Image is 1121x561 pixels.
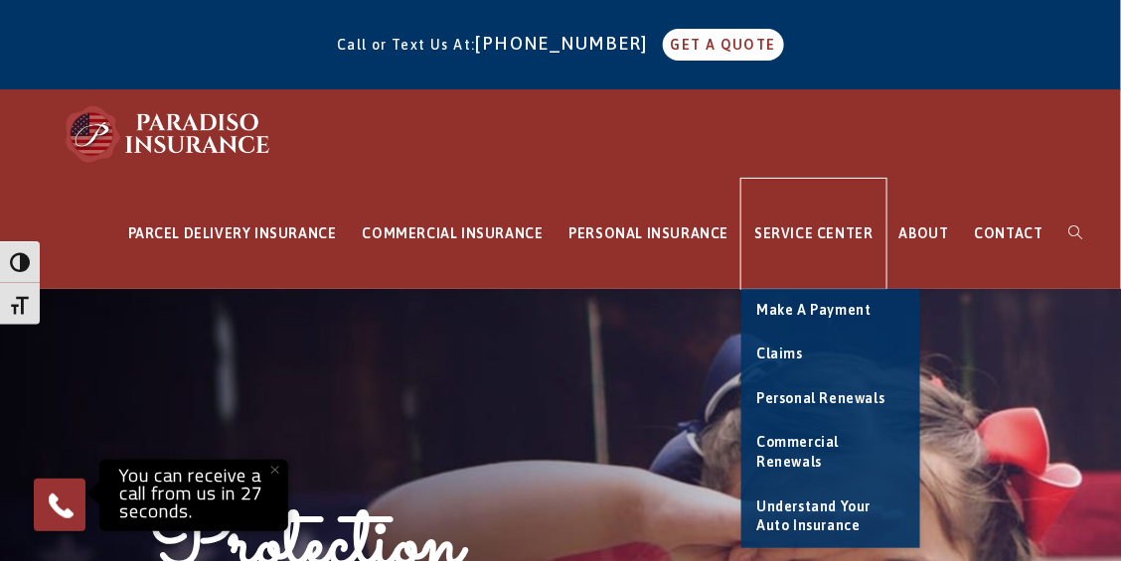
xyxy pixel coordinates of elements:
[663,29,784,61] a: GET A QUOTE
[741,377,920,421] a: Personal Renewals
[886,179,962,289] a: ABOUT
[741,289,920,333] a: Make a Payment
[962,179,1056,289] a: CONTACT
[754,225,873,241] span: SERVICE CENTER
[557,179,742,289] a: PERSONAL INSURANCE
[363,225,544,241] span: COMMERCIAL INSURANCE
[104,465,283,526] p: You can receive a call from us in 27 seconds.
[899,225,949,241] span: ABOUT
[337,37,476,53] span: Call or Text Us At:
[756,390,884,406] span: Personal Renewals
[756,346,803,361] span: Claims
[741,486,920,548] a: Understand Your Auto Insurance
[350,179,557,289] a: COMMERCIAL INSURANCE
[128,225,337,241] span: PARCEL DELIVERY INSURANCE
[60,104,278,164] img: Paradiso Insurance
[115,179,350,289] a: PARCEL DELIVERY INSURANCE
[975,225,1043,241] span: CONTACT
[756,434,839,470] span: Commercial Renewals
[569,225,729,241] span: PERSONAL INSURANCE
[476,33,659,54] a: [PHONE_NUMBER]
[741,333,920,376] a: Claims
[253,448,297,491] button: Close
[741,179,885,289] a: SERVICE CENTER
[741,421,920,484] a: Commercial Renewals
[756,498,871,534] span: Understand Your Auto Insurance
[756,302,871,318] span: Make a Payment
[45,490,77,521] img: Phone icon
